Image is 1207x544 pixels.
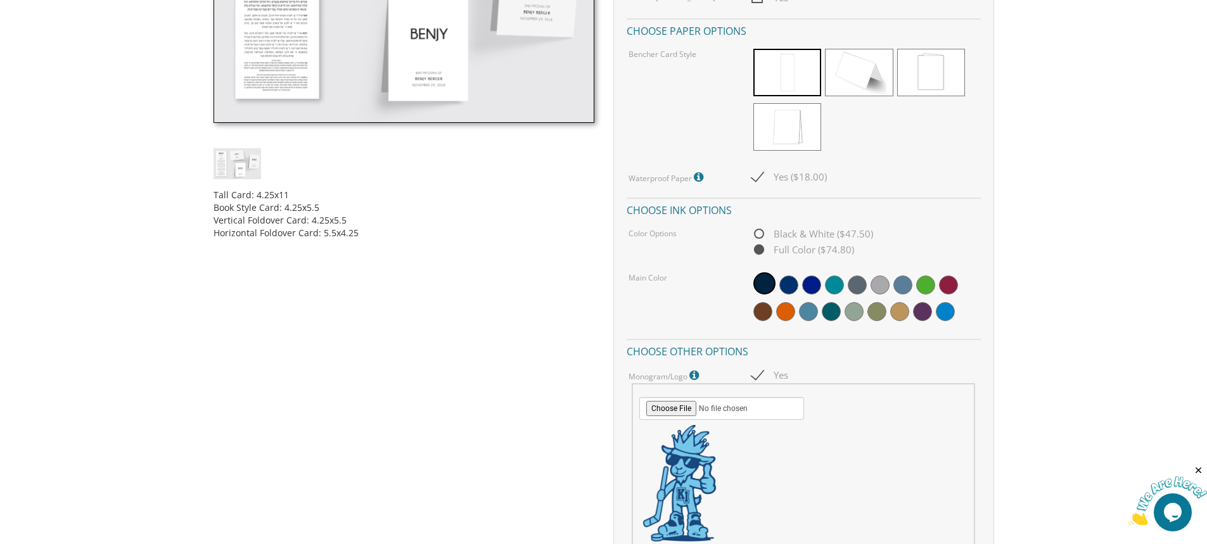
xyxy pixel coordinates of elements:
[751,367,788,383] span: Yes
[629,228,677,239] label: Color Options
[627,198,981,220] h4: Choose ink options
[629,367,702,384] label: Monogram/Logo
[629,272,667,283] label: Main Color
[751,169,827,185] span: Yes ($18.00)
[627,339,981,361] h4: Choose other options
[214,179,594,239] div: Tall Card: 4.25x11 Book Style Card: 4.25x5.5 Vertical Foldover Card: 4.25x5.5 Horizontal Foldover...
[751,242,854,258] span: Full Color ($74.80)
[629,169,706,186] label: Waterproof Paper
[627,18,981,41] h4: Choose paper options
[751,226,873,242] span: Black & White ($47.50)
[214,148,261,179] img: cbstyle5.jpg
[1128,465,1207,525] iframe: chat widget
[629,49,696,60] label: Bencher Card Style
